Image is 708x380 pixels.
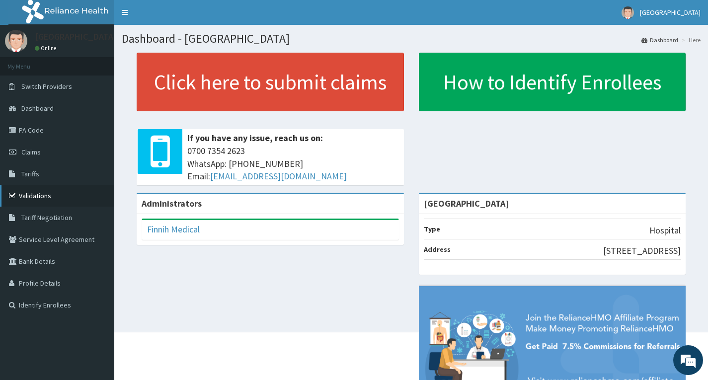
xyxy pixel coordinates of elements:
p: Hospital [649,224,681,237]
span: Claims [21,148,41,156]
span: Tariffs [21,169,39,178]
p: [GEOGRAPHIC_DATA] [35,32,117,41]
span: Tariff Negotiation [21,213,72,222]
img: User Image [5,30,27,52]
a: Click here to submit claims [137,53,404,111]
b: Type [424,225,440,233]
strong: [GEOGRAPHIC_DATA] [424,198,509,209]
span: 0700 7354 2623 WhatsApp: [PHONE_NUMBER] Email: [187,145,399,183]
b: Administrators [142,198,202,209]
h1: Dashboard - [GEOGRAPHIC_DATA] [122,32,701,45]
a: Dashboard [641,36,678,44]
a: How to Identify Enrollees [419,53,686,111]
b: Address [424,245,451,254]
a: Finnih Medical [147,224,200,235]
span: [GEOGRAPHIC_DATA] [640,8,701,17]
b: If you have any issue, reach us on: [187,132,323,144]
a: Online [35,45,59,52]
span: Dashboard [21,104,54,113]
img: User Image [622,6,634,19]
span: Switch Providers [21,82,72,91]
p: [STREET_ADDRESS] [603,244,681,257]
a: [EMAIL_ADDRESS][DOMAIN_NAME] [210,170,347,182]
li: Here [679,36,701,44]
